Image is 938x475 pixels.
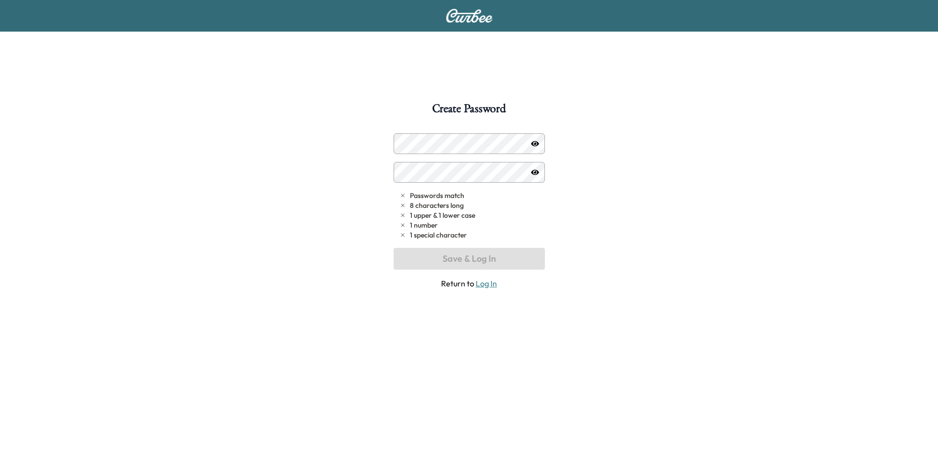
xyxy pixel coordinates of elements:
span: 8 characters long [410,200,464,210]
span: Return to [394,277,545,289]
a: Log In [476,278,497,288]
span: 1 number [410,220,438,230]
span: 1 special character [410,230,467,240]
span: Passwords match [410,191,464,200]
h1: Create Password [432,103,505,119]
img: Curbee Logo [446,9,493,23]
span: 1 upper & 1 lower case [410,210,475,220]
